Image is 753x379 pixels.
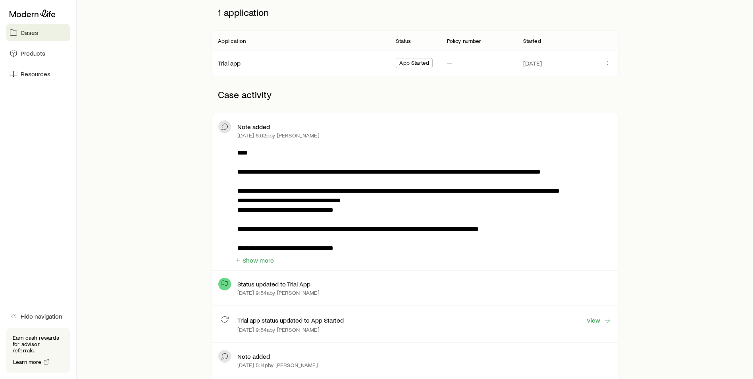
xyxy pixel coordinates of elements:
p: 1 application [212,0,618,24]
div: Earn cash rewards for advisor referrals.Learn more [6,328,70,373]
p: Policy number [447,38,481,44]
p: Application [218,38,246,44]
span: [DATE] [523,59,542,67]
p: Trial app status updated to App Started [237,316,344,324]
p: Status [396,38,411,44]
button: Show more [234,257,274,264]
p: Earn cash rewards for advisor referrals. [13,335,64,354]
a: Products [6,44,70,62]
p: Note added [237,352,270,360]
a: Resources [6,65,70,83]
span: Learn more [13,359,42,365]
p: [DATE] 9:54a by [PERSON_NAME] [237,290,319,296]
p: Note added [237,123,270,131]
span: Hide navigation [21,312,62,320]
p: Case activity [212,83,618,106]
p: [DATE] 5:14p by [PERSON_NAME] [237,362,318,368]
button: Hide navigation [6,307,70,325]
p: [DATE] 9:54a by [PERSON_NAME] [237,327,319,333]
p: [DATE] 6:02p by [PERSON_NAME] [237,132,319,139]
a: Trial app [218,59,241,67]
div: Trial app [218,59,241,68]
span: Resources [21,70,50,78]
span: App Started [399,60,429,68]
p: Started [523,38,541,44]
p: Status updated to Trial App [237,280,310,288]
span: Products [21,49,45,57]
a: View [586,316,612,325]
p: — [447,59,452,67]
span: Cases [21,29,38,37]
a: Cases [6,24,70,41]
